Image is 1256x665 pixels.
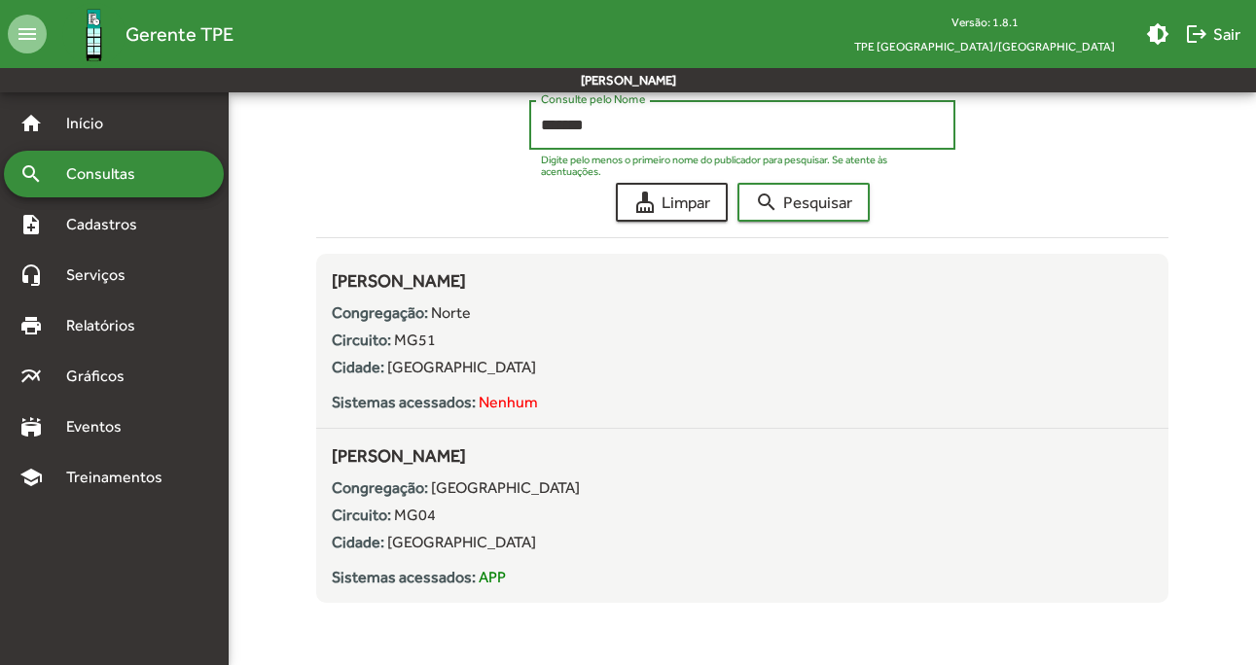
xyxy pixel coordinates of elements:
mat-icon: cleaning_services [633,191,657,214]
span: [GEOGRAPHIC_DATA] [387,358,536,376]
mat-icon: search [755,191,778,214]
span: Treinamentos [54,466,186,489]
mat-icon: multiline_chart [19,365,43,388]
span: APP [479,568,506,586]
strong: Circuito: [332,506,391,524]
span: Limpar [633,185,710,220]
mat-icon: home [19,112,43,135]
span: Cadastros [54,213,162,236]
mat-icon: brightness_medium [1146,22,1169,46]
span: Início [54,112,131,135]
mat-icon: print [19,314,43,337]
span: [GEOGRAPHIC_DATA] [431,478,580,497]
strong: Sistemas acessados: [332,393,476,411]
span: Consultas [54,162,161,186]
mat-hint: Digite pelo menos o primeiro nome do publicador para pesquisar. Se atente às acentuações. [541,154,932,178]
span: [PERSON_NAME] [332,270,466,291]
mat-icon: logout [1185,22,1208,46]
mat-icon: note_add [19,213,43,236]
img: Logo [62,3,126,66]
span: [PERSON_NAME] [332,445,466,466]
button: Limpar [616,183,728,222]
mat-icon: search [19,162,43,186]
mat-icon: menu [8,15,47,53]
span: Serviços [54,263,152,287]
button: Pesquisar [737,183,870,222]
span: Gráficos [54,365,151,388]
span: MG51 [394,331,436,349]
span: Relatórios [54,314,161,337]
strong: Sistemas acessados: [332,568,476,586]
span: [GEOGRAPHIC_DATA] [387,533,536,551]
mat-icon: school [19,466,43,489]
div: Versão: 1.8.1 [839,10,1130,34]
span: Pesquisar [755,185,852,220]
strong: Congregação: [332,478,428,497]
mat-icon: stadium [19,415,43,438]
button: Sair [1177,17,1248,52]
mat-icon: headset_mic [19,263,43,287]
span: Norte [431,303,471,322]
span: Sair [1185,17,1240,52]
strong: Cidade: [332,533,384,551]
span: TPE [GEOGRAPHIC_DATA]/[GEOGRAPHIC_DATA] [839,34,1130,58]
span: Gerente TPE [126,18,233,50]
span: Eventos [54,415,148,438]
span: Nenhum [479,393,538,411]
strong: Congregação: [332,303,428,322]
span: MG04 [394,506,436,524]
a: Gerente TPE [47,3,233,66]
strong: Cidade: [332,358,384,376]
strong: Circuito: [332,331,391,349]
